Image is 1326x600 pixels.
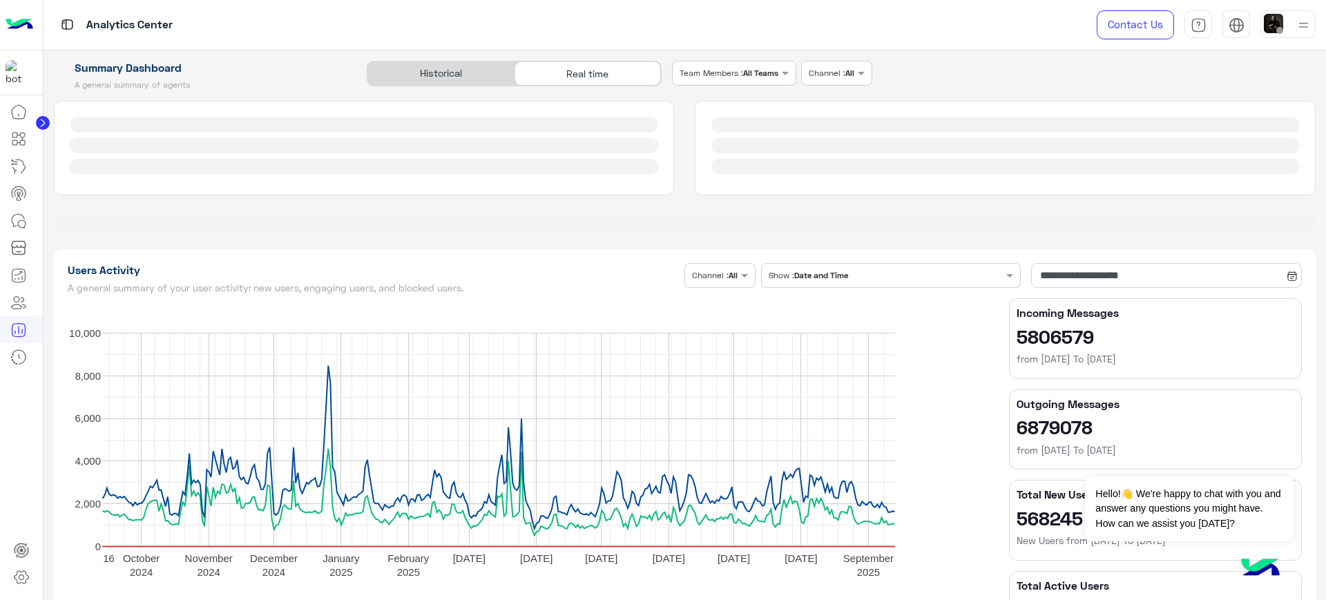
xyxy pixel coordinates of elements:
h1: Users Activity [68,263,680,277]
text: 2025 [329,566,352,578]
text: 2024 [129,566,152,578]
text: [DATE] [785,552,817,564]
text: [DATE] [652,552,684,564]
text: 0 [95,541,100,552]
img: 1403182699927242 [6,60,30,85]
h6: New Users from [DATE] To [DATE] [1017,534,1294,548]
text: 10,000 [69,327,101,339]
h5: Outgoing Messages [1017,397,1294,411]
text: 2024 [197,566,220,578]
h5: Total New Users [1017,487,1294,501]
img: tab [59,16,76,33]
text: 2025 [856,566,879,578]
text: 16 [103,552,115,564]
h2: 5806579 [1017,325,1294,347]
a: Contact Us [1097,10,1174,39]
text: [DATE] [452,552,485,564]
h5: Total Active Users [1017,579,1294,592]
text: February [387,552,430,564]
img: userImage [1264,14,1283,33]
text: 6,000 [75,412,101,424]
text: September [843,552,893,564]
h2: 6879078 [1017,416,1294,438]
text: 8,000 [75,370,101,382]
text: 2,000 [75,498,101,510]
text: November [184,552,232,564]
img: Logo [6,10,33,39]
text: 2024 [262,566,285,578]
span: Hello!👋 We're happy to chat with you and answer any questions you might have. How can we assist y... [1085,476,1293,541]
text: [DATE] [520,552,552,564]
h2: 568245 [1017,507,1294,529]
text: 4,000 [75,455,101,467]
text: [DATE] [585,552,617,564]
text: 2025 [396,566,419,578]
h6: from [DATE] To [DATE] [1017,352,1294,366]
p: Analytics Center [86,16,173,35]
text: December [249,552,297,564]
text: January [323,552,360,564]
img: tab [1191,17,1207,33]
img: profile [1295,17,1312,34]
h6: from [DATE] To [DATE] [1017,443,1294,457]
a: tab [1184,10,1212,39]
text: [DATE] [717,552,749,564]
img: tab [1229,17,1245,33]
h5: Incoming Messages [1017,306,1294,320]
img: hulul-logo.png [1236,545,1285,593]
h5: A general summary of your user activity: new users, engaging users, and blocked users. [68,282,680,293]
text: October [122,552,159,564]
